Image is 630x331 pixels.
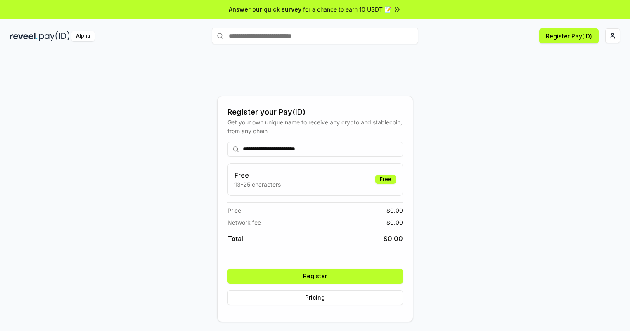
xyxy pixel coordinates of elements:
[227,118,403,135] div: Get your own unique name to receive any crypto and stablecoin, from any chain
[234,180,281,189] p: 13-25 characters
[227,106,403,118] div: Register your Pay(ID)
[386,206,403,215] span: $ 0.00
[303,5,391,14] span: for a chance to earn 10 USDT 📝
[386,218,403,227] span: $ 0.00
[375,175,396,184] div: Free
[39,31,70,41] img: pay_id
[227,269,403,284] button: Register
[227,290,403,305] button: Pricing
[234,170,281,180] h3: Free
[384,234,403,244] span: $ 0.00
[229,5,301,14] span: Answer our quick survey
[227,234,243,244] span: Total
[539,28,599,43] button: Register Pay(ID)
[71,31,95,41] div: Alpha
[227,218,261,227] span: Network fee
[10,31,38,41] img: reveel_dark
[227,206,241,215] span: Price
